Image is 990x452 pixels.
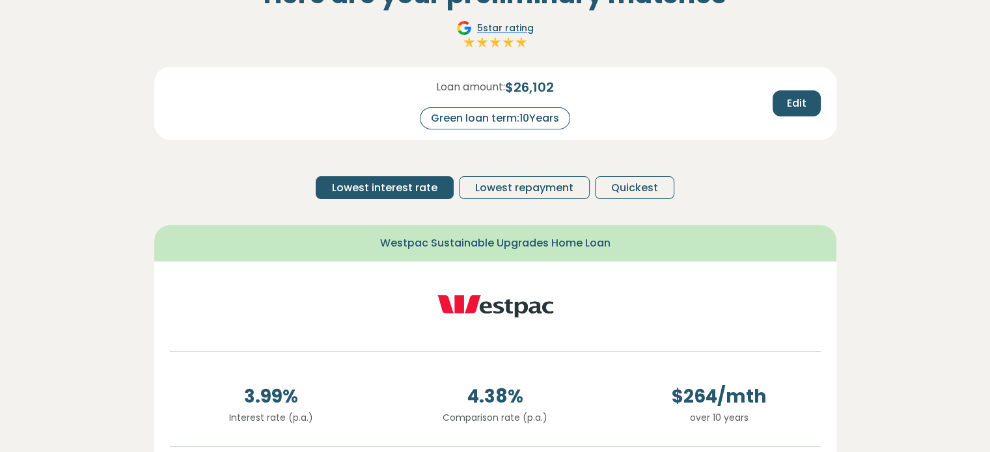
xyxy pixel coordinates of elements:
[170,410,373,425] p: Interest rate (p.a.)
[437,277,554,336] img: westpac logo
[316,176,454,199] button: Lowest interest rate
[380,235,611,251] span: Westpac Sustainable Upgrades Home Loan
[502,36,515,49] img: Full star
[394,410,597,425] p: Comparison rate (p.a.)
[436,79,505,95] span: Loan amount:
[515,36,528,49] img: Full star
[476,36,489,49] img: Full star
[394,383,597,410] span: 4.38 %
[477,21,534,35] span: 5 star rating
[611,180,658,196] span: Quickest
[463,36,476,49] img: Full star
[618,383,821,410] span: $ 264 /mth
[787,96,806,111] span: Edit
[505,77,554,97] span: $ 26,102
[475,180,573,196] span: Lowest repayment
[332,180,437,196] span: Lowest interest rate
[420,107,570,129] div: Green loan term: 10 Years
[170,383,373,410] span: 3.99 %
[489,36,502,49] img: Full star
[773,90,821,116] button: Edit
[618,410,821,425] p: over 10 years
[456,20,472,36] img: Google
[595,176,674,199] button: Quickest
[459,176,590,199] button: Lowest repayment
[454,20,536,51] a: Google5star ratingFull starFull starFull starFull starFull star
